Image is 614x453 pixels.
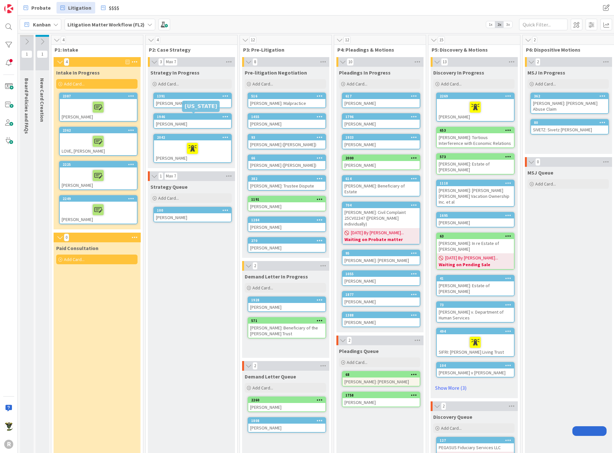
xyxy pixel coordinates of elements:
div: 95 [345,251,420,256]
span: 4 [155,36,160,44]
div: 1055 [343,271,420,277]
div: 1877 [345,292,420,297]
div: SIVETZ: Sivetz [PERSON_NAME] [531,126,608,134]
a: 80SIVETZ: Sivetz [PERSON_NAME] [530,119,609,135]
span: New Card Creation [39,78,46,122]
span: 12 [249,36,256,44]
div: 100[PERSON_NAME] [154,207,231,222]
div: 2260 [248,397,325,403]
div: [PERSON_NAME] [248,424,325,432]
div: 494SIFRI: [PERSON_NAME] Living Trust [437,328,514,356]
div: 516 [251,94,325,98]
a: 68[PERSON_NAME]: [PERSON_NAME] [342,371,420,387]
div: 573 [440,155,514,159]
span: Add Card... [441,81,462,87]
a: 1808[PERSON_NAME] [248,417,326,433]
span: 8 [252,58,258,66]
span: 2x [495,21,504,28]
div: [PERSON_NAME] [343,297,420,306]
span: MSJ Queue [527,169,553,176]
a: 2260[PERSON_NAME] [248,397,326,412]
a: 1388[PERSON_NAME] [342,312,420,327]
a: 66[PERSON_NAME] ([PERSON_NAME]) [248,155,326,170]
div: [PERSON_NAME]: [PERSON_NAME] Abuse Claim [531,99,608,113]
span: P4: Pleadings & Motions [337,46,418,53]
span: Pleadings In Progress [339,69,391,76]
div: 1796[PERSON_NAME] [343,114,420,128]
a: 1391[PERSON_NAME] [153,93,232,108]
div: 95[PERSON_NAME]: [PERSON_NAME] [343,250,420,265]
div: [PERSON_NAME] [60,99,137,121]
div: 2249 [60,196,137,202]
div: [PERSON_NAME] v [PERSON_NAME] [437,368,514,377]
div: 2249[PERSON_NAME] [60,196,137,224]
div: 1808 [251,418,325,423]
div: LOVE, [PERSON_NAME] [60,133,137,155]
div: 382[PERSON_NAME]: Trustee Dispute [248,176,325,190]
input: Quick Filter... [519,19,568,30]
div: 617 [345,94,420,98]
div: 100 [157,208,231,213]
a: 1191[PERSON_NAME] [248,196,326,211]
div: 95 [343,250,420,256]
div: 1118 [440,181,514,186]
span: Add Card... [347,359,367,365]
div: 382 [251,176,325,181]
span: Pre-litigation Negotiation [245,69,307,76]
span: Add Card... [252,81,273,87]
div: 653[PERSON_NAME]: Tortious Interference with Economic Relations [437,127,514,147]
div: 2387[PERSON_NAME] [60,93,137,121]
span: P5: Discovery & Motions [432,46,512,53]
span: [DATE] By [PERSON_NAME]... [351,229,404,236]
div: 66 [251,156,325,160]
div: 270 [251,238,325,243]
div: [PERSON_NAME]: Civil Complaint 25CV02347 ([PERSON_NAME] individually) [343,208,420,228]
a: 2042[PERSON_NAME] [153,134,232,163]
span: 4 [61,36,66,44]
a: Show More (3) [433,383,515,393]
a: 73[PERSON_NAME] v. Department of Human Services [436,301,515,323]
div: [PERSON_NAME] [248,303,325,311]
span: Add Card... [535,181,556,187]
a: 1695[PERSON_NAME] [436,212,515,227]
div: 2042 [157,135,231,140]
span: 1 [37,50,48,58]
a: Probate [20,2,55,14]
div: Max 7 [166,175,176,178]
span: 1x [486,21,495,28]
div: [PERSON_NAME] [154,120,231,128]
a: 617[PERSON_NAME] [342,93,420,108]
div: 1284[PERSON_NAME] [248,217,325,231]
b: Waiting on Pending Sale [439,261,512,268]
div: 1796 [343,114,420,120]
div: 2362LOVE, [PERSON_NAME] [60,127,137,155]
a: 1758[PERSON_NAME] [342,392,420,407]
div: 1118 [437,180,514,186]
a: 1946[PERSON_NAME] [153,113,232,129]
div: 100 [154,207,231,213]
div: 2269 [440,94,514,98]
a: 494SIFRI: [PERSON_NAME] Living Trust [436,328,515,357]
div: 1284 [248,217,325,223]
a: 93[PERSON_NAME] ([PERSON_NAME]) [248,134,326,149]
div: 362 [531,93,608,99]
div: 1695 [440,213,514,218]
div: 2249 [63,196,137,201]
div: 1191 [248,196,325,202]
div: 2000 [343,155,420,161]
div: 704 [345,203,420,207]
div: 1758[PERSON_NAME] [343,392,420,407]
span: Demand Letter In Progress [245,273,308,280]
div: [PERSON_NAME] [343,140,420,149]
div: 1808[PERSON_NAME] [248,418,325,432]
span: [DATE] By [PERSON_NAME]... [445,255,498,261]
div: 41[PERSON_NAME]: Estate of [PERSON_NAME] [437,276,514,296]
div: [PERSON_NAME]: Estate of [PERSON_NAME] [437,281,514,296]
div: 571 [248,318,325,324]
div: Max 7 [166,60,176,64]
a: 63[PERSON_NAME]: In re Estate of [PERSON_NAME][DATE] By [PERSON_NAME]...Waiting on Pending Sale [436,233,515,270]
div: 66 [248,155,325,161]
div: 73 [437,302,514,308]
div: 617 [343,93,420,99]
div: 2225 [63,162,137,167]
